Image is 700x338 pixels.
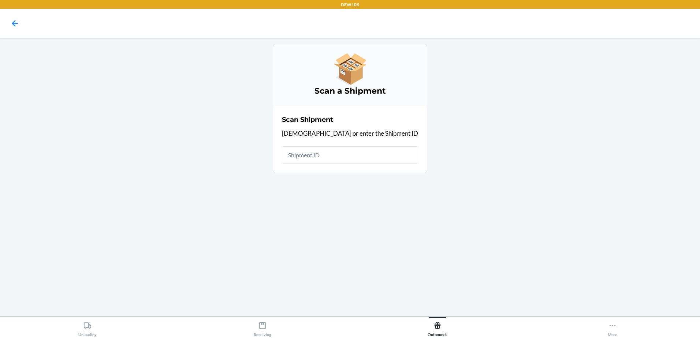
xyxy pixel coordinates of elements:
div: Outbounds [428,319,447,337]
button: Outbounds [350,317,525,337]
p: DFW1RS [341,1,359,8]
div: More [608,319,617,337]
h3: Scan a Shipment [282,85,418,97]
h2: Scan Shipment [282,115,333,124]
div: Unloading [78,319,97,337]
button: More [525,317,700,337]
div: Receiving [254,319,271,337]
input: Shipment ID [282,146,418,164]
button: Receiving [175,317,350,337]
p: [DEMOGRAPHIC_DATA] or enter the Shipment ID [282,129,418,138]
